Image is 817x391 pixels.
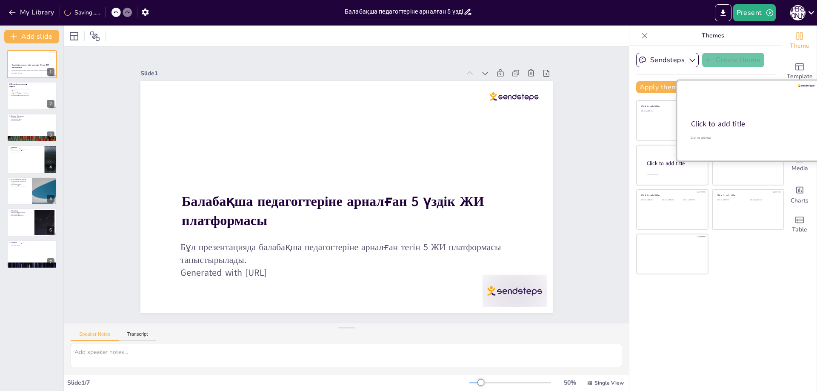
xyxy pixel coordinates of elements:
[641,110,702,112] div: Click to add text
[641,105,702,108] div: Click to add title
[783,209,817,240] div: Add a table
[9,213,32,215] p: Жетістіктерді көрсету.
[691,136,804,140] div: Click to add text
[715,4,731,21] button: Export to PowerPoint
[783,56,817,87] div: Add ready made slides
[4,30,59,43] button: Add slide
[12,64,49,68] strong: Балабақша педагогтеріне арналған 5 үздік ЖИ платформасы
[691,119,804,129] div: Click to add title
[64,9,100,17] div: Saving......
[9,118,54,120] p: Тапсырмаларды бөлісу.
[647,174,700,176] div: Click to add body
[156,192,460,337] p: Generated with [URL]
[790,41,809,51] span: Theme
[177,124,469,264] strong: Балабақша педагогтеріне арналған 5 үздік ЖИ платформасы
[9,93,32,94] p: Шығармашылық әлеуетті арттырады.
[662,199,681,201] div: Click to add text
[636,81,725,93] button: Apply theme to all slides
[9,117,54,118] p: Онлайн оқу ортасы.
[790,5,806,20] div: н [PERSON_NAME]
[7,177,57,205] div: 5
[47,195,54,203] div: 5
[7,82,57,110] div: 2
[9,183,29,185] p: Ата-аналармен бөлісу.
[71,331,119,341] button: Speaker Notes
[9,91,32,93] p: Педагогтердің жұмысын тиімді етеді.
[9,243,54,245] p: Видео жауаптарын бөлісу.
[161,168,471,325] p: Бұл презентацияда балабақша педагогтеріне арналған тегін 5 ЖИ платформасы таныстырылады.
[7,114,57,142] div: 3
[9,185,29,187] p: Оқушылардың әлеуетін дамыту.
[636,53,699,67] button: Sendsteps
[11,73,51,74] p: Generated with [URL]
[7,50,57,78] div: 1
[67,379,469,387] div: Slide 1 / 7
[9,246,54,248] p: Пікір алмасу.
[6,6,58,19] button: My Library
[702,53,764,67] button: Create theme
[47,131,54,139] div: 3
[9,120,54,122] p: Прогрессті бақылау.
[783,179,817,209] div: Add charts and graphs
[594,380,624,386] span: Single View
[790,4,806,21] button: н [PERSON_NAME]
[792,225,807,234] span: Table
[67,29,81,43] div: Layout
[783,148,817,179] div: Add images, graphics, shapes or video
[90,31,100,41] span: Position
[641,199,660,201] div: Click to add text
[9,148,42,150] p: Әлеуметтік желі тәрізді платформа.
[47,258,54,266] div: 7
[47,68,54,76] div: 1
[47,163,54,171] div: 4
[9,180,29,183] p: Шығармашылық жұмыстарды жинақтау.
[791,164,808,173] span: Media
[651,26,774,46] p: Themes
[47,100,54,108] div: 2
[9,241,54,244] p: 5. Flipgrid
[9,88,32,91] p: ЖИ платформалары білім беру процесін жеңілдетеді.
[717,199,744,201] div: Click to add text
[7,208,57,237] div: 6
[717,194,778,197] div: Click to add title
[783,26,817,56] div: Change the overall theme
[7,240,57,268] div: 7
[9,83,32,87] p: ЖИ платформаларының маңызы
[9,211,32,213] p: Сыныптағы тәртіпті бақылау.
[683,199,702,201] div: Click to add text
[9,146,42,149] p: 2. Edmodo
[750,199,777,201] div: Click to add text
[787,72,813,81] span: Template
[11,70,51,73] p: Бұл презентацияда балабақша педагогтеріне арналған тегін 5 ЖИ платформасы таныстырылады.
[7,145,57,173] div: 4
[733,4,776,21] button: Present
[9,94,32,96] p: Инновациялық әдістермен байытады.
[560,379,580,387] div: 50 %
[9,151,42,153] p: Педагогтермен байланыс.
[345,6,463,18] input: Insert title
[9,115,54,117] p: 1. Google Classroom
[47,226,54,234] div: 6
[647,160,701,167] div: Click to add title
[9,245,54,246] p: Идеяларды жеткізу.
[119,331,157,341] button: Transcript
[9,178,29,180] p: 3. [GEOGRAPHIC_DATA]
[791,196,808,205] span: Charts
[9,215,32,217] p: Педагогтерге көмектеседі.
[9,210,32,212] p: 4. ClassDojo
[641,194,702,197] div: Click to add title
[9,150,42,151] p: Оқу материалдарын бөлісу.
